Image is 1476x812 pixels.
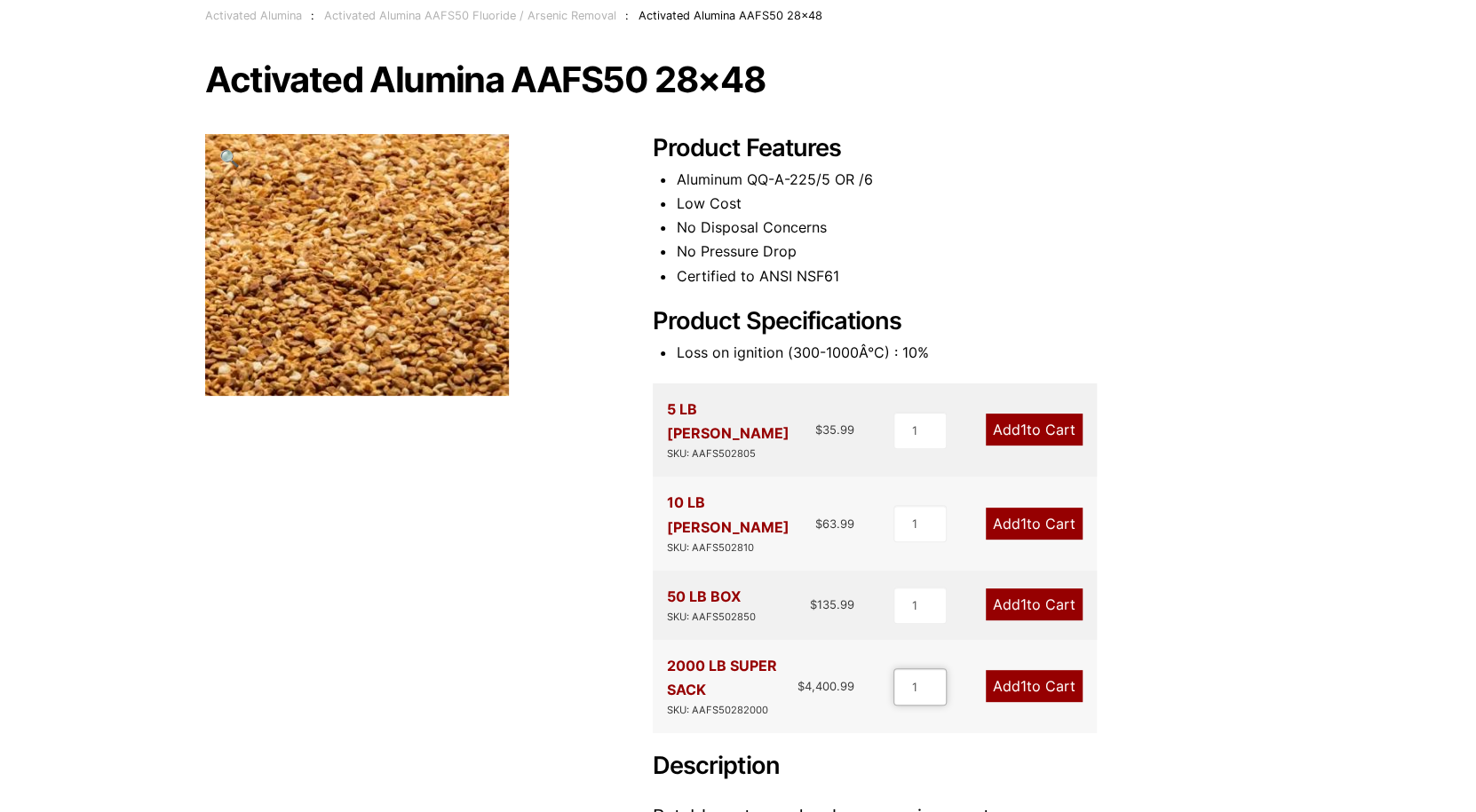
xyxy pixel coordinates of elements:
img: Activated Alumina AAFS50 28x48 [205,134,509,396]
span: $ [798,679,805,693]
span: $ [810,597,817,611]
li: Loss on ignition (300-1000Â°C) : 10% [676,341,1271,365]
span: 1 [1020,421,1027,438]
h1: Activated Alumina AAFS50 28×48 [205,61,1271,99]
div: 10 LB [PERSON_NAME] [667,491,815,556]
div: 2000 LB SUPER SACK [667,654,798,719]
span: $ [815,422,822,437]
bdi: 135.99 [810,597,854,611]
div: SKU: AAFS50282000 [667,702,798,719]
bdi: 63.99 [815,516,854,531]
a: Add1to Cart [986,414,1083,445]
a: View full-screen image gallery [205,134,254,183]
li: No Disposal Concerns [676,216,1271,240]
h2: Product Features [653,134,1271,163]
div: SKU: AAFS502805 [667,445,815,462]
div: 5 LB [PERSON_NAME] [667,398,815,462]
li: No Pressure Drop [676,240,1271,264]
div: SKU: AAFS502850 [667,609,756,626]
span: $ [815,516,822,531]
span: : [311,9,314,22]
span: 1 [1020,677,1027,695]
span: 1 [1020,595,1027,613]
div: SKU: AAFS502810 [667,540,815,556]
a: Add1to Cart [986,508,1083,540]
a: Activated Alumina AAFS50 Fluoride / Arsenic Removal [324,9,616,22]
bdi: 35.99 [815,422,854,437]
a: Activated Alumina [205,9,302,22]
span: Activated Alumina AAFS50 28×48 [639,9,822,22]
h2: Product Specifications [653,307,1271,336]
div: 50 LB BOX [667,585,756,626]
a: Add1to Cart [986,588,1083,620]
li: Aluminum QQ-A-225/5 OR /6 [676,168,1271,192]
li: Low Cost [676,192,1271,216]
span: 1 [1020,515,1027,532]
li: Certified to ANSI NSF61 [676,264,1271,288]
bdi: 4,400.99 [798,679,854,693]
span: : [625,9,629,22]
a: Add1to Cart [986,670,1083,702]
span: 🔍 [219,148,240,168]
h2: Description [653,752,1271,781]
